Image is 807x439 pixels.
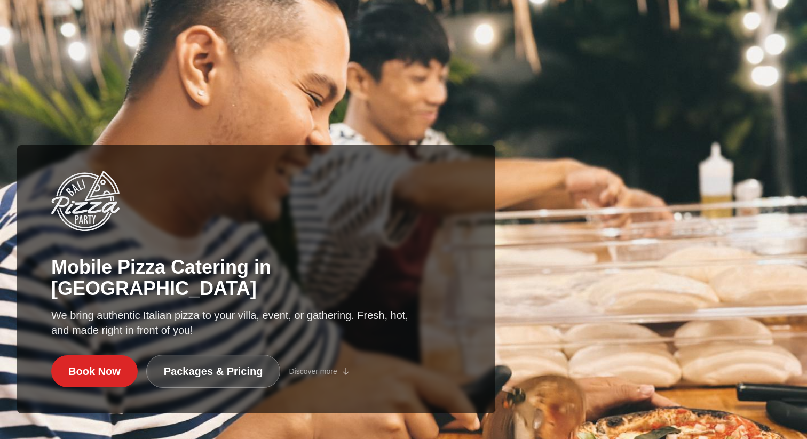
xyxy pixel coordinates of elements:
[289,366,337,377] span: Discover more
[146,355,281,388] a: Packages & Pricing
[51,308,410,338] p: We bring authentic Italian pizza to your villa, event, or gathering. Fresh, hot, and made right i...
[51,171,120,231] img: Bali Pizza Party Logo - Mobile Pizza Catering in Bali
[51,257,461,299] h1: Mobile Pizza Catering in [GEOGRAPHIC_DATA]
[51,355,138,387] a: Book Now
